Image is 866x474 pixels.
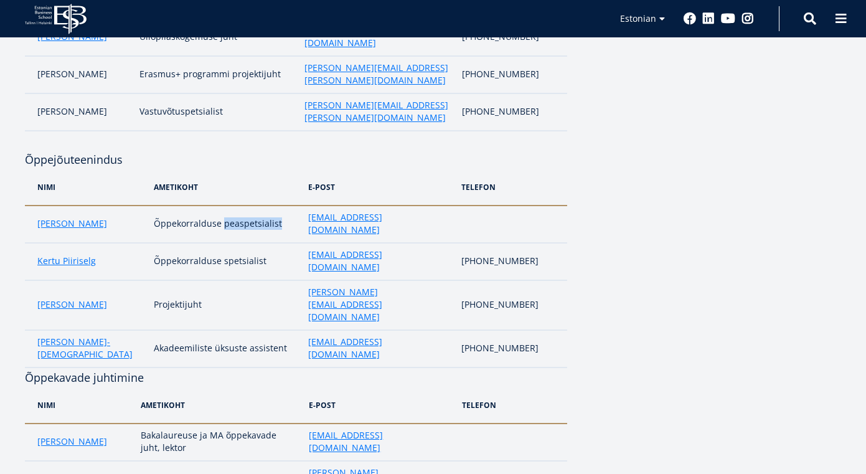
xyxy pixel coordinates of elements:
[37,217,107,230] a: [PERSON_NAME]
[133,56,298,93] td: Erasmus+ programmi projektijuht
[25,93,133,131] td: [PERSON_NAME]
[456,387,567,424] th: telefon
[134,387,303,424] th: ametikoht
[25,387,134,424] th: nimi
[148,330,302,367] td: Akadeemiliste üksuste assistent
[25,368,567,387] h4: Õppekavade juhtimine
[308,336,449,361] a: [EMAIL_ADDRESS][DOMAIN_NAME]
[25,169,148,206] th: nimi
[308,211,449,236] a: [EMAIL_ADDRESS][DOMAIN_NAME]
[25,56,133,93] td: [PERSON_NAME]
[37,435,107,448] a: [PERSON_NAME]
[141,429,296,454] p: Bakalaureuse ja MA õppekavade juht, lektor
[133,93,298,131] td: Vastuvõtuspetsialist
[308,286,449,323] a: [PERSON_NAME][EMAIL_ADDRESS][DOMAIN_NAME]
[148,243,302,280] td: Õppekorralduse spetsialist
[684,12,696,25] a: Facebook
[37,255,96,267] a: Kertu Piiriselg
[148,280,302,330] td: Projektijuht
[455,243,567,280] td: [PHONE_NUMBER]
[304,62,449,87] a: [PERSON_NAME][EMAIL_ADDRESS][PERSON_NAME][DOMAIN_NAME]
[304,99,449,124] a: [PERSON_NAME][EMAIL_ADDRESS][PERSON_NAME][DOMAIN_NAME]
[303,387,456,424] th: e-post
[154,217,296,230] p: Õppekorralduse peaspetsialist
[309,429,449,454] a: [EMAIL_ADDRESS][DOMAIN_NAME]
[741,12,754,25] a: Instagram
[148,169,302,206] th: ametikoht
[37,336,141,361] a: [PERSON_NAME]-[DEMOGRAPHIC_DATA]
[456,56,567,93] td: [PHONE_NUMBER]
[37,298,107,311] a: [PERSON_NAME]
[456,93,567,131] td: [PHONE_NUMBER]
[455,330,567,367] td: [PHONE_NUMBER]
[702,12,715,25] a: Linkedin
[721,12,735,25] a: Youtube
[133,19,298,56] td: Üliõpilaskogemuse juht
[455,169,567,206] th: telefon
[302,169,455,206] th: e-post
[455,280,567,330] td: [PHONE_NUMBER]
[308,211,382,235] span: [EMAIL_ADDRESS][DOMAIN_NAME]
[25,131,567,169] h4: Õppejõuteenindus
[308,249,449,273] a: [EMAIL_ADDRESS][DOMAIN_NAME]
